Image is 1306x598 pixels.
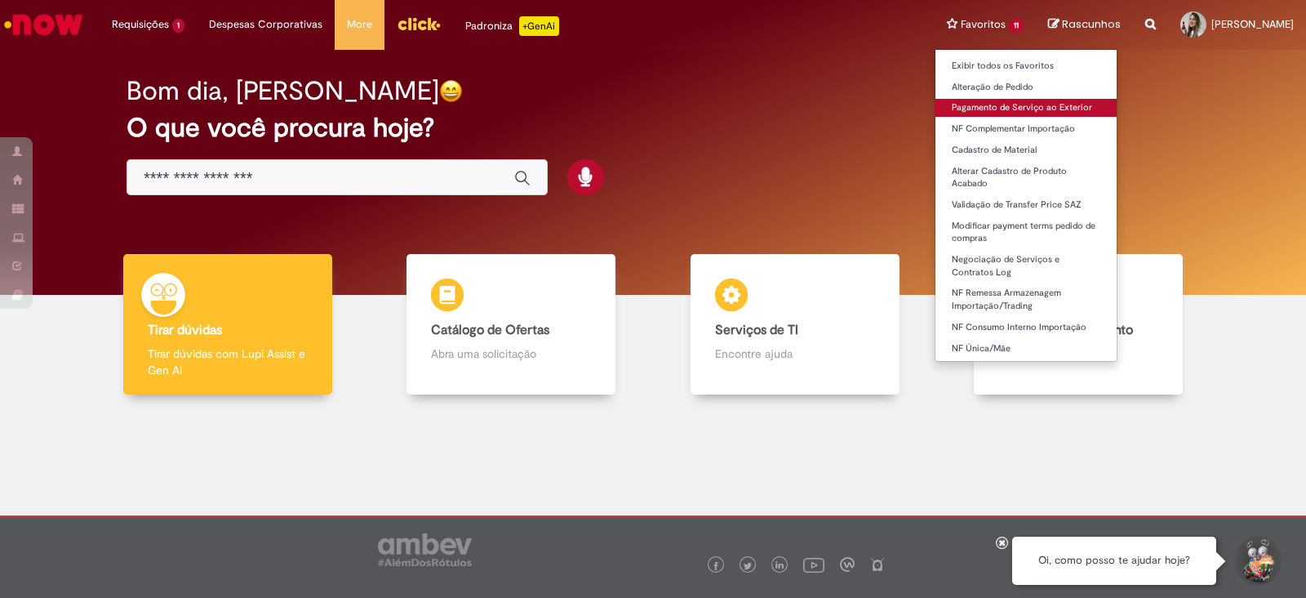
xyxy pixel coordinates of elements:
[172,19,184,33] span: 1
[370,254,654,395] a: Catálogo de Ofertas Abra uma solicitação
[935,217,1117,248] a: Modificar payment terms pedido de compras
[712,562,720,570] img: logo_footer_facebook.png
[347,16,372,33] span: More
[148,322,222,338] b: Tirar dúvidas
[397,11,441,36] img: click_logo_yellow_360x200.png
[803,554,824,575] img: logo_footer_youtube.png
[935,251,1117,281] a: Negociação de Serviços e Contratos Log
[431,322,549,338] b: Catálogo de Ofertas
[1012,537,1216,585] div: Oi, como posso te ajudar hoje?
[935,57,1117,75] a: Exibir todos os Favoritos
[148,346,308,378] p: Tirar dúvidas com Lupi Assist e Gen Ai
[935,196,1117,214] a: Validação de Transfer Price SAZ
[2,8,86,41] img: ServiceNow
[870,557,885,572] img: logo_footer_naosei.png
[935,99,1117,117] a: Pagamento de Serviço ao Exterior
[378,533,472,566] img: logo_footer_ambev_rotulo_gray.png
[715,346,875,362] p: Encontre ajuda
[86,254,370,395] a: Tirar dúvidas Tirar dúvidas com Lupi Assist e Gen Ai
[431,346,591,362] p: Abra uma solicitação
[961,16,1006,33] span: Favoritos
[715,322,798,338] b: Serviços de TI
[935,163,1117,193] a: Alterar Cadastro de Produto Acabado
[935,78,1117,96] a: Alteração de Pedido
[519,16,559,36] p: +GenAi
[1009,19,1024,33] span: 11
[935,141,1117,159] a: Cadastro de Material
[439,79,463,103] img: happy-face.png
[112,16,169,33] span: Requisições
[127,77,439,105] h2: Bom dia, [PERSON_NAME]
[1233,537,1282,586] button: Iniciar Conversa de Suporte
[465,16,559,36] div: Padroniza
[744,562,752,570] img: logo_footer_twitter.png
[653,254,937,395] a: Serviços de TI Encontre ajuda
[1211,17,1294,31] span: [PERSON_NAME]
[935,319,1117,337] a: NF Consumo Interno Importação
[209,16,322,33] span: Despesas Corporativas
[935,340,1117,358] a: NF Única/Mãe
[935,120,1117,138] a: NF Complementar Importação
[127,114,1179,142] h2: O que você procura hoje?
[1062,16,1121,32] span: Rascunhos
[935,49,1117,362] ul: Favoritos
[775,561,784,571] img: logo_footer_linkedin.png
[935,284,1117,315] a: NF Remessa Armazenagem Importação/Trading
[840,557,855,572] img: logo_footer_workplace.png
[1048,17,1121,33] a: Rascunhos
